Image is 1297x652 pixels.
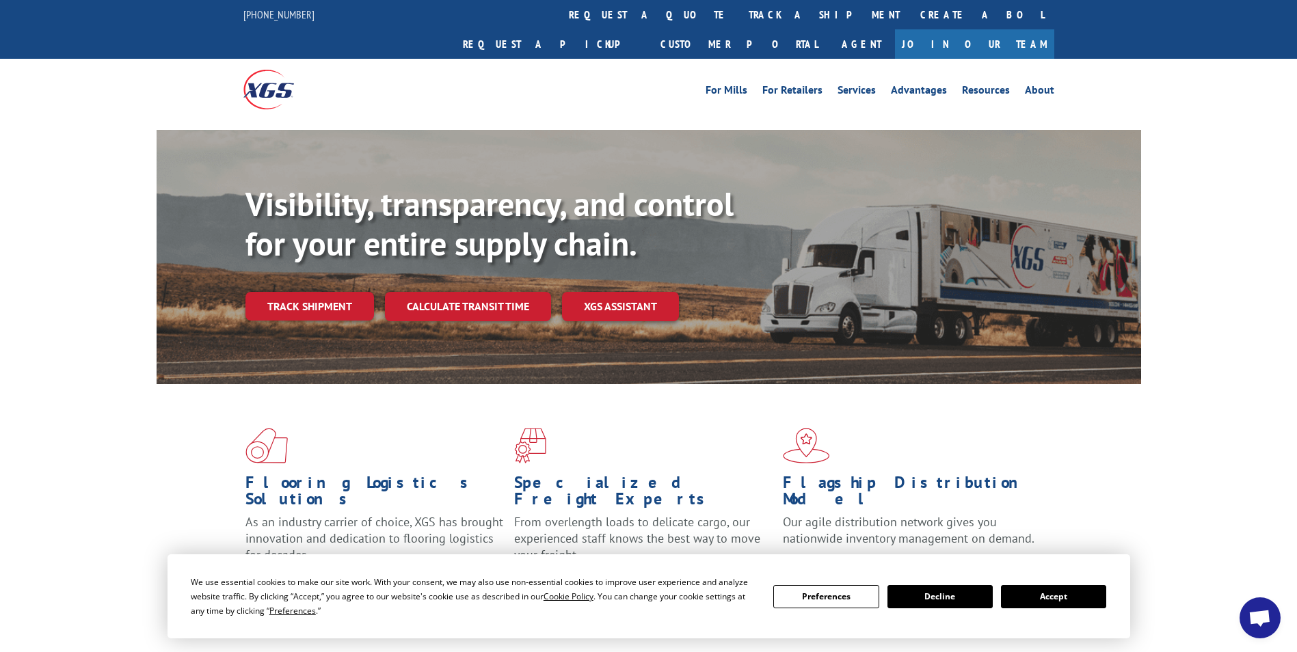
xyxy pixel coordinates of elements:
[762,85,823,100] a: For Retailers
[887,585,993,608] button: Decline
[650,29,828,59] a: Customer Portal
[783,474,1041,514] h1: Flagship Distribution Model
[838,85,876,100] a: Services
[245,292,374,321] a: Track shipment
[1240,597,1281,638] div: Open chat
[245,474,504,514] h1: Flooring Logistics Solutions
[962,85,1010,100] a: Resources
[706,85,747,100] a: For Mills
[245,182,734,264] b: Visibility, transparency, and control for your entire supply chain.
[245,428,288,463] img: xgs-icon-total-supply-chain-intelligence-red
[269,605,316,616] span: Preferences
[783,428,830,463] img: xgs-icon-flagship-distribution-model-red
[385,292,551,321] a: Calculate transit time
[895,29,1054,59] a: Join Our Team
[773,585,879,608] button: Preferences
[245,514,503,562] span: As an industry carrier of choice, XGS has brought innovation and dedication to flooring logistics...
[562,292,679,321] a: XGS ASSISTANT
[544,590,593,602] span: Cookie Policy
[1025,85,1054,100] a: About
[514,428,546,463] img: xgs-icon-focused-on-flooring-red
[783,514,1034,546] span: Our agile distribution network gives you nationwide inventory management on demand.
[453,29,650,59] a: Request a pickup
[828,29,895,59] a: Agent
[891,85,947,100] a: Advantages
[168,554,1130,638] div: Cookie Consent Prompt
[514,474,773,514] h1: Specialized Freight Experts
[191,575,757,618] div: We use essential cookies to make our site work. With your consent, we may also use non-essential ...
[1001,585,1106,608] button: Accept
[514,514,773,575] p: From overlength loads to delicate cargo, our experienced staff knows the best way to move your fr...
[243,8,315,21] a: [PHONE_NUMBER]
